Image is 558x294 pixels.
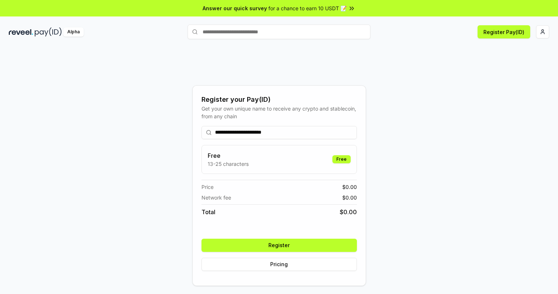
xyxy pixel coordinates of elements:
[201,105,357,120] div: Get your own unique name to receive any crypto and stablecoin, from any chain
[208,160,249,168] p: 13-25 characters
[201,183,214,191] span: Price
[63,27,84,37] div: Alpha
[201,258,357,271] button: Pricing
[201,194,231,201] span: Network fee
[9,27,33,37] img: reveel_dark
[268,4,347,12] span: for a chance to earn 10 USDT 📝
[201,239,357,252] button: Register
[332,155,351,163] div: Free
[340,208,357,216] span: $ 0.00
[201,94,357,105] div: Register your Pay(ID)
[478,25,530,38] button: Register Pay(ID)
[201,208,215,216] span: Total
[342,194,357,201] span: $ 0.00
[203,4,267,12] span: Answer our quick survey
[342,183,357,191] span: $ 0.00
[35,27,62,37] img: pay_id
[208,151,249,160] h3: Free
